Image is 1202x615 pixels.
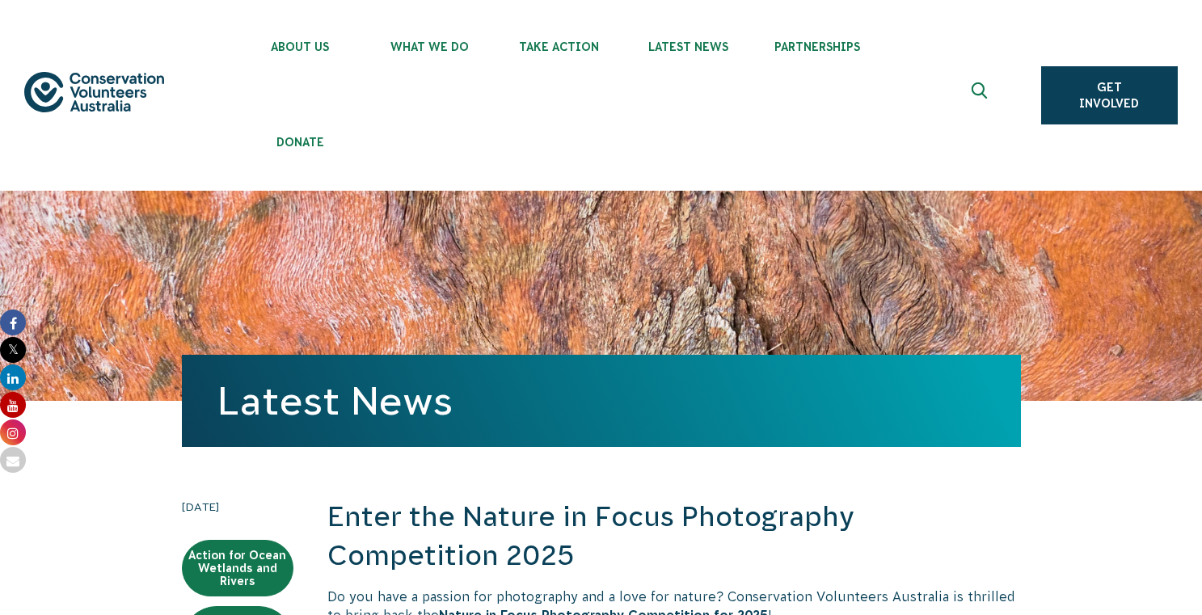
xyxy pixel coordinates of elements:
a: Latest News [217,379,453,423]
span: Latest News [623,40,753,53]
time: [DATE] [182,498,293,516]
span: About Us [235,40,365,53]
span: Take Action [494,40,623,53]
a: Action for Ocean Wetlands and Rivers [182,540,293,596]
span: Donate [235,136,365,149]
span: Expand search box [971,82,991,108]
span: What We Do [365,40,494,53]
a: Get Involved [1041,66,1178,124]
button: Expand search box Close search box [962,76,1001,115]
img: logo.svg [24,72,164,113]
span: Partnerships [753,40,882,53]
h2: Enter the Nature in Focus Photography Competition 2025 [327,498,1021,575]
